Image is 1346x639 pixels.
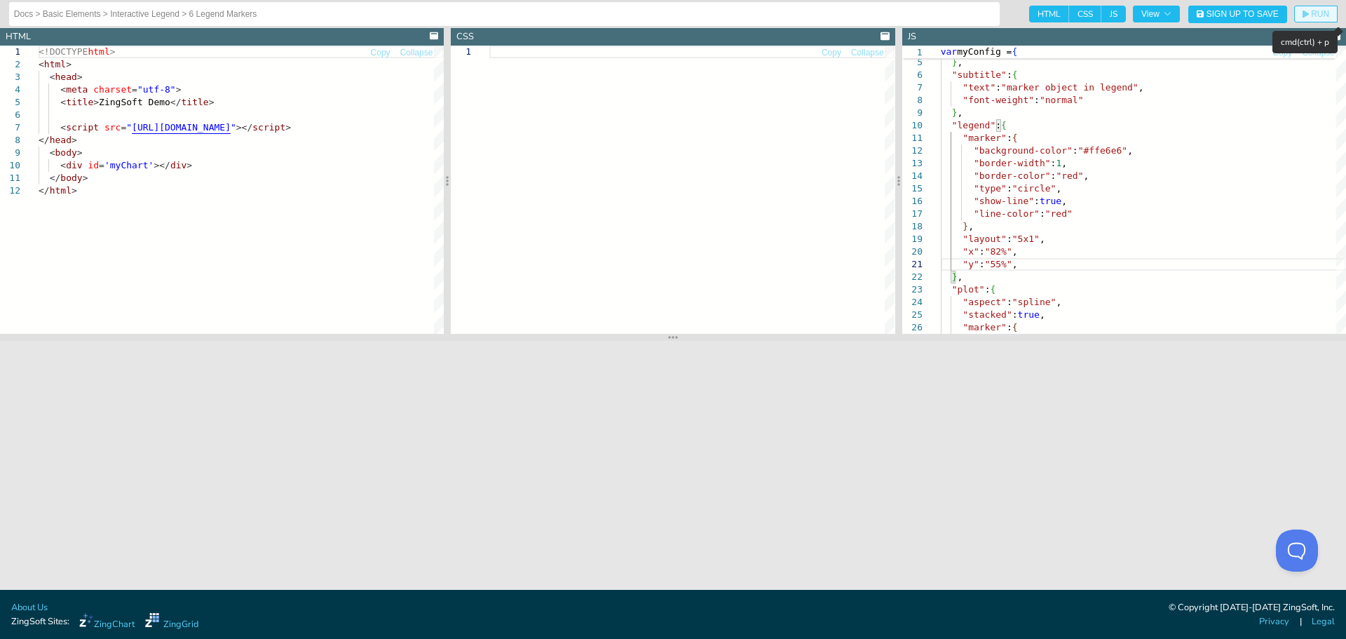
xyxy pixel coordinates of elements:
span: : [1007,234,1012,244]
span: : [1007,297,1012,307]
div: 17 [902,208,923,220]
span: "red" [1045,208,1072,219]
span: html [44,59,66,69]
div: 21 [902,258,923,271]
span: = [99,160,104,170]
span: "type" [974,183,1007,194]
span: true [1040,196,1061,206]
span: , [1138,82,1143,93]
span: </ [170,97,182,107]
span: myConfig = [957,46,1012,57]
span: = [132,84,137,95]
span: title [182,97,209,107]
div: 10 [902,119,923,132]
span: "marker" [963,322,1007,332]
span: = [121,122,126,133]
span: script [66,122,99,133]
span: HTML [1029,6,1069,22]
span: { [990,284,995,295]
span: : [1007,69,1012,80]
span: : [1040,208,1045,219]
button: Copy [1272,46,1293,60]
span: < [60,84,66,95]
span: cmd(ctrl) + p [1281,36,1329,48]
div: 20 [902,245,923,258]
span: , [1061,158,1067,168]
span: < [50,72,55,82]
span: } [951,107,957,118]
a: ZingGrid [145,613,198,631]
span: "5x1" [1012,234,1039,244]
span: "aspect" [963,297,1007,307]
span: "marker object in legend" [1001,82,1138,93]
div: 23 [902,283,923,296]
span: , [968,221,974,231]
span: : [1050,158,1056,168]
span: > [176,84,182,95]
span: { [1012,69,1017,80]
span: , [1127,145,1133,156]
span: 1 [902,46,923,59]
span: div [170,160,186,170]
span: "y" [963,259,979,269]
div: 8 [902,94,923,107]
span: "55%" [984,259,1012,269]
div: 13 [902,157,923,170]
span: > [72,135,77,145]
div: 25 [902,309,923,321]
span: "border-color" [974,170,1051,181]
span: ></ [154,160,170,170]
span: , [1040,234,1045,244]
span: > [285,122,291,133]
span: , [1012,246,1017,257]
button: Collapse [850,46,885,60]
span: </ [39,135,50,145]
span: < [60,97,66,107]
div: CSS [456,30,474,43]
span: ZingSoft Sites: [11,615,69,628]
span: , [1056,297,1061,307]
div: 7 [902,81,923,94]
span: > [83,173,88,183]
span: ZingSoft Demo [99,97,170,107]
span: "show-line" [974,196,1034,206]
div: 5 [902,56,923,69]
span: Copy [1272,48,1292,57]
span: </ [39,185,50,196]
span: "stacked" [963,309,1012,320]
span: "82%" [984,246,1012,257]
span: , [1056,183,1061,194]
span: "normal" [1040,95,1084,105]
button: View [1133,6,1180,22]
span: div [66,160,82,170]
span: CSS [1069,6,1101,22]
span: "font-weight" [963,95,1034,105]
div: JS [908,30,916,43]
div: 16 [902,195,923,208]
span: : [995,82,1001,93]
button: Sign Up to Save [1188,6,1287,23]
div: 9 [902,107,923,119]
span: charset [93,84,132,95]
a: ZingChart [79,613,135,631]
span: > [72,185,77,196]
span: > [186,160,192,170]
span: : [979,246,984,257]
span: [URL][DOMAIN_NAME] [132,122,231,133]
span: , [1083,170,1089,181]
span: , [957,57,963,67]
button: RUN [1294,6,1338,22]
span: "spline" [1012,297,1056,307]
span: " [126,122,132,133]
span: { [1012,46,1017,57]
span: : [1034,95,1040,105]
button: Collapse [400,46,434,60]
span: id [88,160,99,170]
span: html [50,185,72,196]
span: true [1017,309,1039,320]
span: > [77,147,83,158]
button: Copy [370,46,391,60]
span: , [1061,196,1067,206]
span: body [60,173,82,183]
span: < [50,147,55,158]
